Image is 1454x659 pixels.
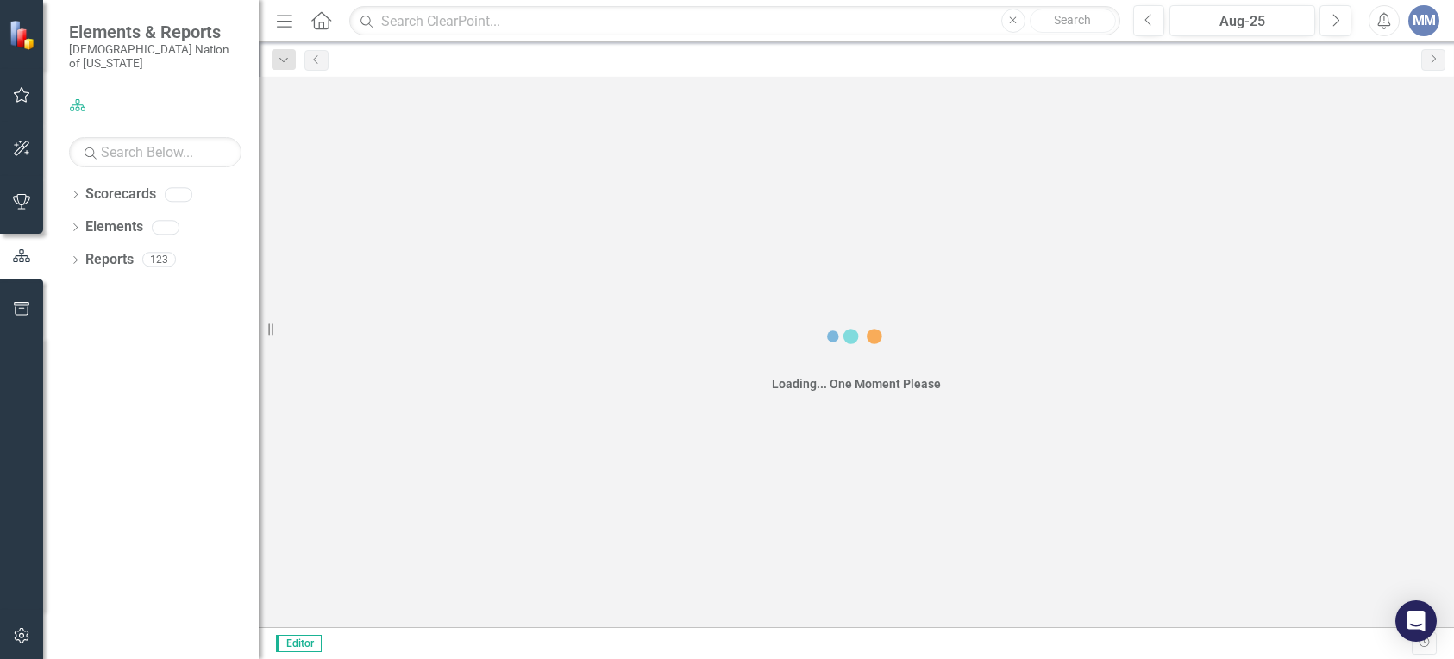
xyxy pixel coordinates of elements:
[1175,11,1309,32] div: Aug-25
[142,253,176,267] div: 123
[9,20,39,50] img: ClearPoint Strategy
[1169,5,1315,36] button: Aug-25
[85,250,134,270] a: Reports
[276,635,322,652] span: Editor
[69,137,241,167] input: Search Below...
[69,22,241,42] span: Elements & Reports
[772,375,941,392] div: Loading... One Moment Please
[1030,9,1116,33] button: Search
[1408,5,1439,36] button: MM
[1054,13,1091,27] span: Search
[85,217,143,237] a: Elements
[85,185,156,204] a: Scorecards
[69,42,241,71] small: [DEMOGRAPHIC_DATA] Nation of [US_STATE]
[349,6,1119,36] input: Search ClearPoint...
[1395,600,1437,642] div: Open Intercom Messenger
